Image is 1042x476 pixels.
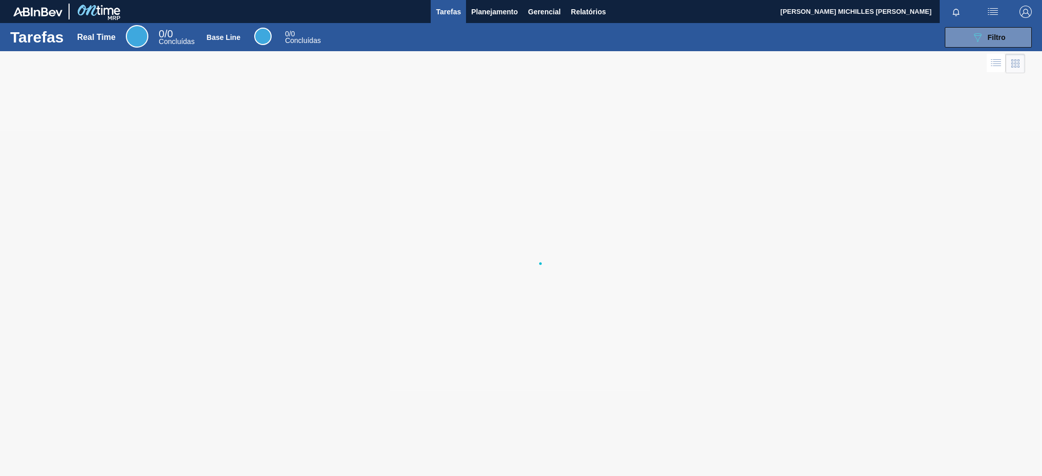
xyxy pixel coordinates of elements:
[988,33,1006,41] span: Filtro
[285,30,295,38] span: / 0
[987,6,999,18] img: userActions
[285,30,289,38] span: 0
[159,37,194,46] span: Concluídas
[571,6,606,18] span: Relatórios
[285,31,321,44] div: Base Line
[436,6,461,18] span: Tarefas
[159,28,164,39] span: 0
[940,5,972,19] button: Notificações
[471,6,518,18] span: Planejamento
[285,36,321,45] span: Concluídas
[528,6,561,18] span: Gerencial
[254,28,272,45] div: Base Line
[945,27,1032,48] button: Filtro
[10,31,64,43] h1: Tarefas
[159,28,173,39] span: / 0
[77,33,116,42] div: Real Time
[207,33,240,41] div: Base Line
[13,7,62,16] img: TNhmsLtSVTkK8tSr43FrP2fwEKptu5GPRR3wAAAABJRU5ErkJggg==
[1019,6,1032,18] img: Logout
[159,30,194,45] div: Real Time
[126,25,148,48] div: Real Time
